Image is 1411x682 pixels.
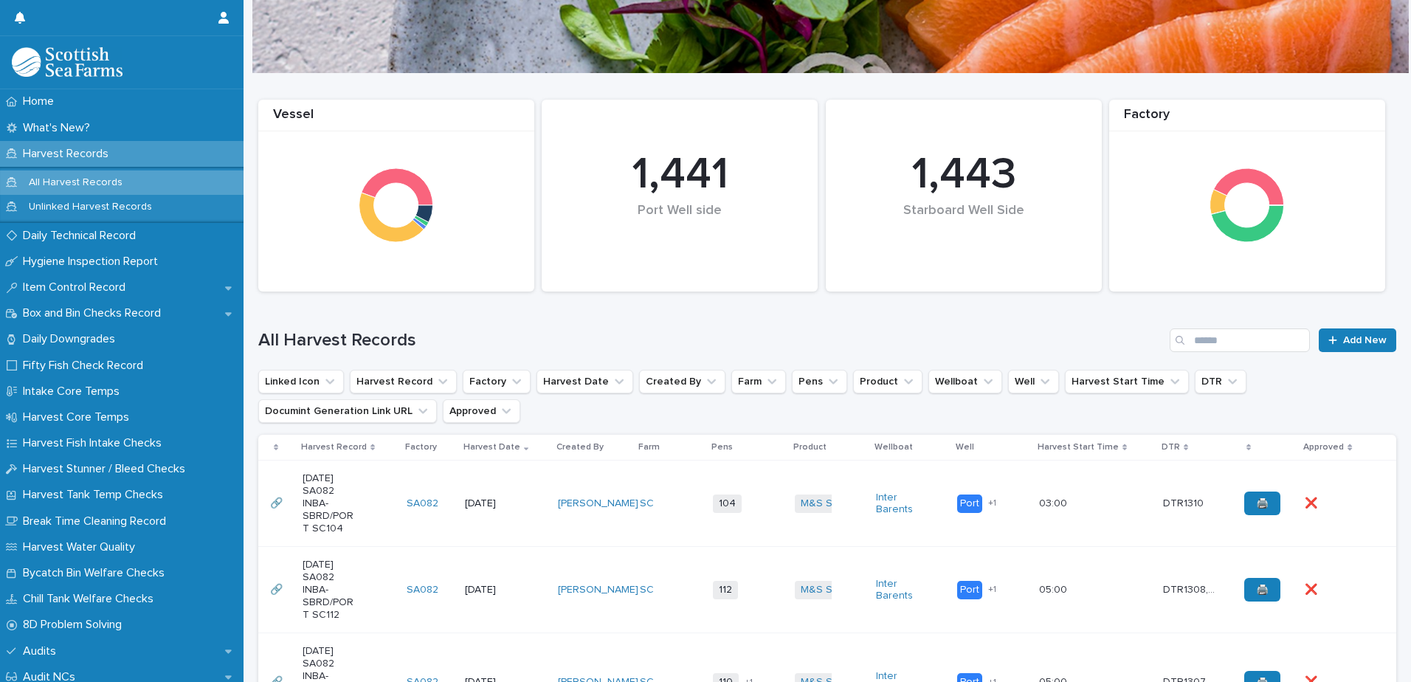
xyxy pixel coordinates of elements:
[1008,370,1059,393] button: Well
[258,399,437,423] button: Documint Generation Link URL
[17,644,68,658] p: Audits
[405,439,437,455] p: Factory
[851,148,1077,201] div: 1,443
[17,147,120,161] p: Harvest Records
[874,439,913,455] p: Wellboat
[301,439,367,455] p: Harvest Record
[1163,495,1207,510] p: DTR1310
[17,592,165,606] p: Chill Tank Welfare Checks
[1305,581,1320,596] p: ❌
[17,94,66,108] p: Home
[537,370,633,393] button: Harvest Date
[792,370,847,393] button: Pens
[1170,328,1310,352] input: Search
[1195,370,1246,393] button: DTR
[640,497,654,510] a: SC
[443,399,520,423] button: Approved
[17,201,164,213] p: Unlinked Harvest Records
[853,370,922,393] button: Product
[17,514,178,528] p: Break Time Cleaning Record
[258,107,534,131] div: Vessel
[558,497,638,510] a: [PERSON_NAME]
[558,584,638,596] a: [PERSON_NAME]
[12,47,123,77] img: mMrefqRFQpe26GRNOUkG
[17,255,170,269] p: Hygiene Inspection Report
[17,436,173,450] p: Harvest Fish Intake Checks
[17,410,141,424] p: Harvest Core Temps
[876,492,928,517] a: Inter Barents
[1343,335,1387,345] span: Add New
[17,306,173,320] p: Box and Bin Checks Record
[258,547,1396,633] tr: 🔗🔗 [DATE] SA082 INBA-SBRD/PORT SC112SA082 [DATE][PERSON_NAME] SC 112M&S Select Inter Barents Port...
[1319,328,1396,352] a: Add New
[17,540,147,554] p: Harvest Water Quality
[258,370,344,393] button: Linked Icon
[17,121,102,135] p: What's New?
[1109,107,1385,131] div: Factory
[1256,585,1269,595] span: 🖨️
[350,370,457,393] button: Harvest Record
[17,280,137,294] p: Item Control Record
[258,461,1396,547] tr: 🔗🔗 [DATE] SA082 INBA-SBRD/PORT SC104SA082 [DATE][PERSON_NAME] SC 104M&S Select Inter Barents Port...
[928,370,1002,393] button: Wellboat
[957,581,982,599] div: Port
[801,497,856,510] a: M&S Select
[1303,439,1344,455] p: Approved
[1065,370,1189,393] button: Harvest Start Time
[465,497,517,510] p: [DATE]
[1244,492,1280,515] a: 🖨️
[303,472,355,534] p: [DATE] SA082 INBA-SBRD/PORT SC104
[17,462,197,476] p: Harvest Stunner / Bleed Checks
[17,359,155,373] p: Fifty Fish Check Record
[957,495,982,513] div: Port
[17,229,148,243] p: Daily Technical Record
[17,176,134,189] p: All Harvest Records
[711,439,733,455] p: Pens
[17,488,175,502] p: Harvest Tank Temp Checks
[270,495,286,510] p: 🔗
[793,439,827,455] p: Product
[465,584,517,596] p: [DATE]
[1244,578,1280,602] a: 🖨️
[407,497,438,510] a: SA082
[713,495,742,513] span: 104
[640,584,654,596] a: SC
[1038,439,1119,455] p: Harvest Start Time
[556,439,604,455] p: Created By
[1039,495,1070,510] p: 03:00
[1256,498,1269,509] span: 🖨️
[988,499,996,508] span: + 1
[1039,581,1070,596] p: 05:00
[1305,495,1320,510] p: ❌
[567,203,793,249] div: Port Well side
[1162,439,1180,455] p: DTR
[258,330,1164,351] h1: All Harvest Records
[407,584,438,596] a: SA082
[638,439,660,455] p: Farm
[303,559,355,621] p: [DATE] SA082 INBA-SBRD/PORT SC112
[463,370,531,393] button: Factory
[17,385,131,399] p: Intake Core Temps
[801,584,856,596] a: M&S Select
[17,332,127,346] p: Daily Downgrades
[463,439,520,455] p: Harvest Date
[17,566,176,580] p: Bycatch Bin Welfare Checks
[956,439,974,455] p: Well
[988,585,996,594] span: + 1
[270,581,286,596] p: 🔗
[639,370,725,393] button: Created By
[731,370,786,393] button: Farm
[713,581,738,599] span: 112
[851,203,1077,249] div: Starboard Well Side
[876,578,928,603] a: Inter Barents
[1163,581,1218,596] p: DTR1308, DTR1309
[17,618,134,632] p: 8D Problem Solving
[567,148,793,201] div: 1,441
